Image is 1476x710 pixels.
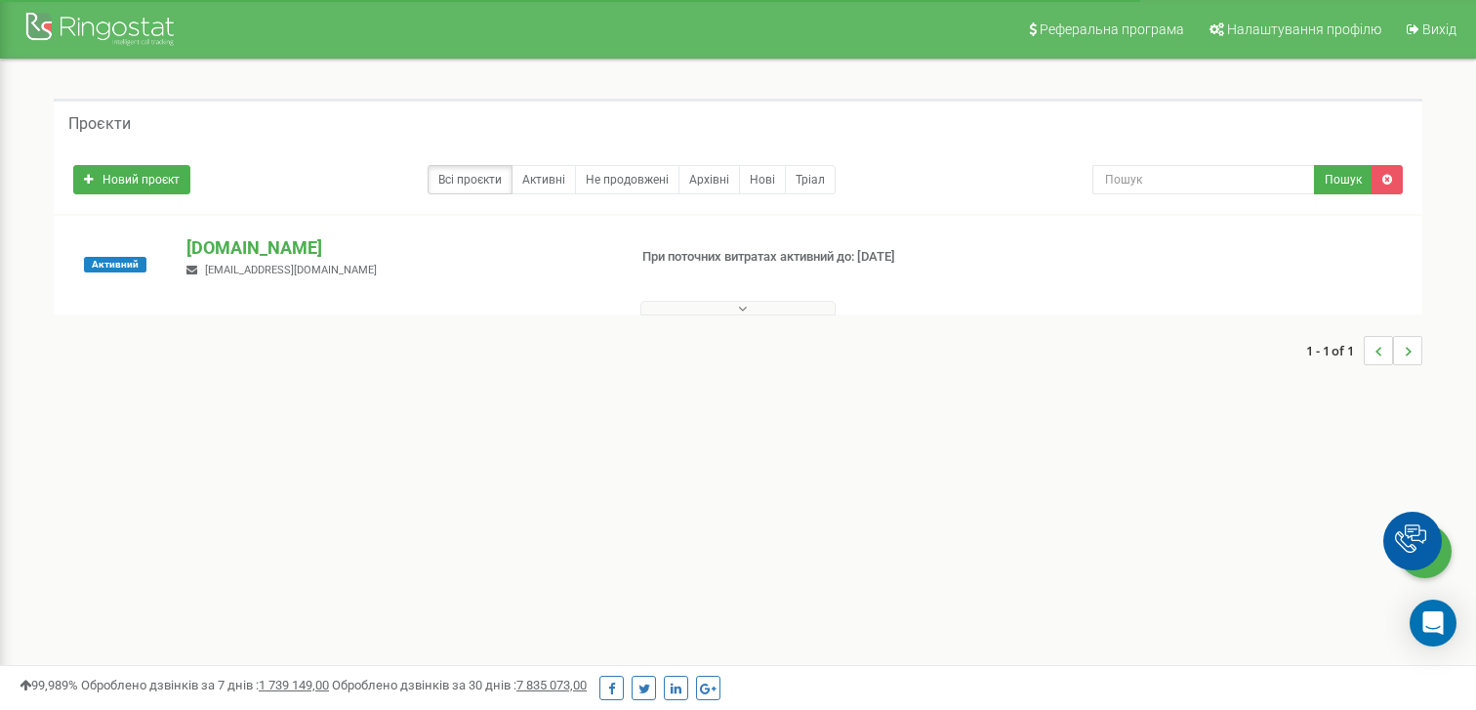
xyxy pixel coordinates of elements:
span: [EMAIL_ADDRESS][DOMAIN_NAME] [205,264,377,276]
span: Налаштування профілю [1227,21,1381,37]
nav: ... [1306,316,1422,385]
span: Реферальна програма [1040,21,1184,37]
input: Пошук [1092,165,1315,194]
a: Всі проєкти [428,165,512,194]
a: Архівні [678,165,740,194]
a: Тріал [785,165,836,194]
p: При поточних витратах активний до: [DATE] [642,248,953,267]
span: Оброблено дзвінків за 30 днів : [332,678,587,692]
a: Не продовжені [575,165,679,194]
a: Активні [512,165,576,194]
span: 99,989% [20,678,78,692]
h5: Проєкти [68,115,131,133]
a: Новий проєкт [73,165,190,194]
div: Open Intercom Messenger [1410,600,1456,647]
a: Нові [739,165,786,194]
span: Оброблено дзвінків за 7 днів : [81,678,329,692]
span: Активний [84,257,146,272]
span: 1 - 1 of 1 [1306,336,1364,365]
button: Пошук [1314,165,1373,194]
u: 1 739 149,00 [259,678,329,692]
span: Вихід [1422,21,1456,37]
u: 7 835 073,00 [516,678,587,692]
p: [DOMAIN_NAME] [186,235,610,261]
